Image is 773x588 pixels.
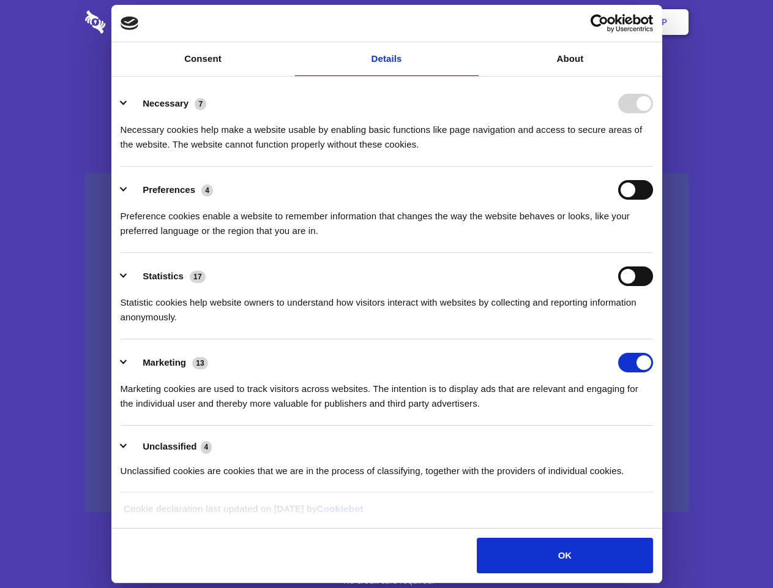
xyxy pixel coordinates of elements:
div: Statistic cookies help website owners to understand how visitors interact with websites by collec... [121,286,653,325]
img: logo-wordmark-white-trans-d4663122ce5f474addd5e946df7df03e33cb6a1c49d2221995e7729f52c070b2.svg [85,10,190,34]
button: Necessary (7) [121,94,214,113]
a: Wistia video thumbnail [85,173,689,513]
span: 13 [192,357,208,369]
button: Preferences (4) [121,180,221,200]
img: logo [121,17,139,30]
div: Marketing cookies are used to track visitors across websites. The intention is to display ads tha... [121,372,653,411]
label: Statistics [143,271,184,281]
div: Necessary cookies help make a website usable by enabling basic functions like page navigation and... [121,113,653,152]
label: Necessary [143,98,189,108]
button: OK [477,538,652,573]
span: 17 [190,271,206,283]
a: Pricing [359,3,413,41]
label: Preferences [143,184,195,195]
h4: Auto-redaction of sensitive data, encrypted data sharing and self-destructing private chats. Shar... [85,111,689,152]
iframe: Drift Widget Chat Controller [712,527,758,573]
button: Statistics (17) [121,266,214,286]
a: Consent [111,42,295,76]
div: Cookie declaration last updated on [DATE] by [114,502,659,526]
div: Preference cookies enable a website to remember information that changes the way the website beha... [121,200,653,238]
div: Unclassified cookies are cookies that we are in the process of classifying, together with the pro... [121,454,653,478]
a: Login [555,3,608,41]
a: About [479,42,662,76]
span: 7 [195,98,206,110]
h1: Eliminate Slack Data Loss. [85,55,689,99]
span: 4 [201,441,212,453]
label: Marketing [143,357,186,367]
a: Contact [496,3,553,41]
button: Unclassified (4) [121,439,220,454]
button: Marketing (13) [121,353,216,372]
a: Details [295,42,479,76]
span: 4 [201,184,213,197]
a: Usercentrics Cookiebot - opens in a new window [546,14,653,32]
a: Cookiebot [317,503,364,514]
